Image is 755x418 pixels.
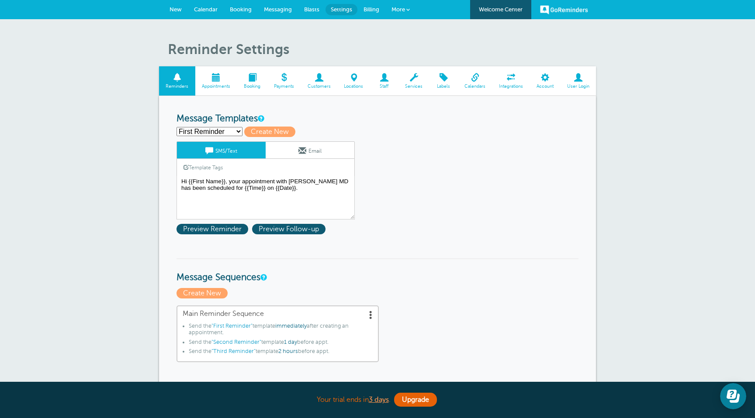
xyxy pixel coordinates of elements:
a: Upgrade [394,393,437,407]
span: Payments [271,84,296,89]
a: Staff [370,66,398,96]
textarea: Hi {{First Name}}, your appointment with [PERSON_NAME] MD has been scheduled for {{Time}} on {{Da... [177,176,355,219]
a: Preview Follow-up [252,225,328,233]
a: Customers [301,66,337,96]
span: Main Reminder Sequence [183,310,373,318]
li: Send the template before appt. [189,339,373,349]
span: "First Reminder" [211,323,253,329]
a: Account [530,66,560,96]
span: Calendar [194,6,218,13]
a: 3 days [369,396,389,404]
span: "Second Reminder" [211,339,261,345]
a: Settings [326,4,357,15]
a: Calendars [458,66,492,96]
span: 1 day [284,339,297,345]
a: Booking [237,66,267,96]
a: Services [398,66,429,96]
span: "Third Reminder" [211,348,256,354]
a: Preview Reminder [177,225,252,233]
span: Account [534,84,556,89]
iframe: Resource center [720,383,746,409]
li: Send the template before appt. [189,348,373,358]
span: User Login [565,84,592,89]
span: immediately [275,323,307,329]
span: Reminders [163,84,191,89]
a: Template Tags [177,159,229,176]
span: Billing [364,6,379,13]
span: Blasts [304,6,319,13]
span: Messaging [264,6,292,13]
span: New [170,6,182,13]
a: Main Reminder Sequence Send the"First Reminder"templateimmediatelyafter creating an appointment.S... [177,305,379,362]
span: Booking [230,6,252,13]
span: Booking [242,84,263,89]
a: Integrations [492,66,530,96]
span: Appointments [200,84,233,89]
div: Your trial ends in . [159,391,596,409]
li: Send the template after creating an appointment. [189,323,373,339]
span: Locations [342,84,366,89]
h1: Reminder Settings [168,41,596,58]
span: Integrations [497,84,526,89]
span: Settings [331,6,352,13]
a: Message Sequences allow you to setup multiple reminder schedules that can use different Message T... [260,274,266,280]
span: Create New [177,288,228,298]
a: SMS/Text [177,142,266,158]
a: Create New [244,128,299,136]
span: 2 hours [278,348,298,354]
h3: Message Sequences [177,258,578,283]
span: Create New [244,127,295,137]
span: Customers [305,84,333,89]
a: Locations [337,66,370,96]
span: Preview Reminder [177,224,248,234]
span: More [391,6,405,13]
span: Services [403,84,425,89]
span: Staff [374,84,394,89]
span: Labels [434,84,454,89]
a: User Login [560,66,596,96]
a: Labels [429,66,458,96]
a: Appointments [195,66,237,96]
span: Calendars [462,84,488,89]
a: This is the wording for your reminder and follow-up messages. You can create multiple templates i... [258,116,263,121]
a: Create New [177,289,230,297]
a: Email [266,142,354,158]
a: Payments [267,66,301,96]
span: Preview Follow-up [252,224,326,234]
h3: Message Templates [177,113,578,124]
